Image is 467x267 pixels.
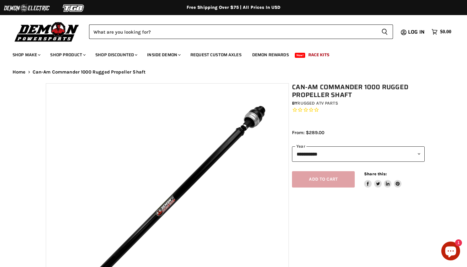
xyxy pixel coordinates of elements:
a: Home [13,69,26,75]
span: Rated 0.0 out of 5 stars 0 reviews [292,107,425,113]
a: $0.00 [428,27,454,36]
img: TGB Logo 2 [50,2,97,14]
a: Log in [405,29,428,35]
a: Demon Rewards [247,48,294,61]
ul: Main menu [8,46,450,61]
a: Race Kits [304,48,334,61]
h1: Can-Am Commander 1000 Rugged Propeller Shaft [292,83,425,99]
span: From: $289.00 [292,130,324,135]
form: Product [89,25,393,39]
a: Rugged ATV Parts [297,101,338,106]
img: Demon Powersports [13,20,81,43]
span: $0.00 [440,29,451,35]
span: Log in [408,28,425,36]
a: Shop Discounted [91,48,141,61]
img: Demon Electric Logo 2 [3,2,50,14]
a: Shop Product [45,48,89,61]
div: by [292,100,425,107]
a: Request Custom Axles [186,48,246,61]
inbox-online-store-chat: Shopify online store chat [439,242,462,262]
span: Share this: [364,172,387,176]
button: Search [376,25,393,39]
span: New! [295,53,305,58]
span: Can-Am Commander 1000 Rugged Propeller Shaft [33,69,146,75]
input: Search [89,25,376,39]
a: Shop Make [8,48,44,61]
aside: Share this: [364,171,401,188]
a: Inside Demon [142,48,184,61]
select: year [292,146,425,162]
